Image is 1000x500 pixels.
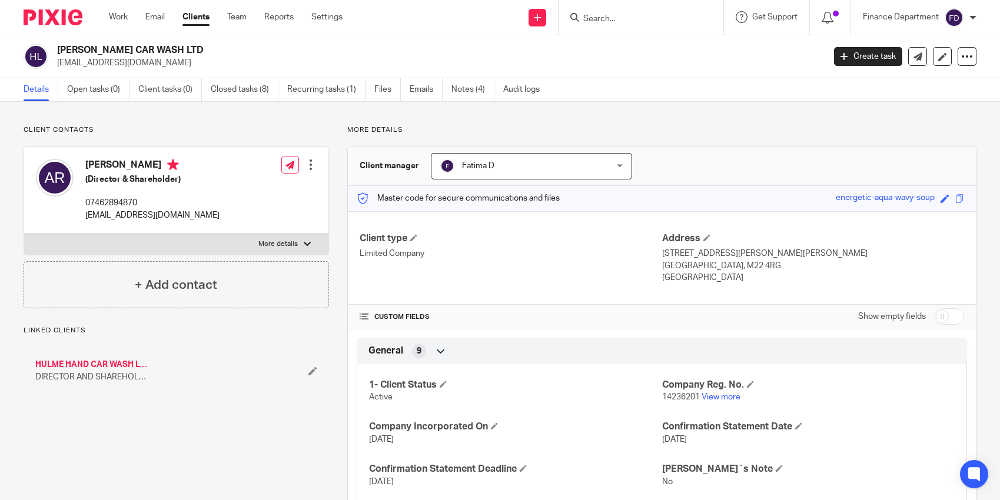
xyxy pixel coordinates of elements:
a: Team [227,11,247,23]
a: Recurring tasks (1) [287,78,366,101]
p: Finance Department [863,11,939,23]
h4: Confirmation Statement Date [662,421,955,433]
span: Fatima D [462,162,494,170]
a: Client tasks (0) [138,78,202,101]
p: [EMAIL_ADDRESS][DOMAIN_NAME] [85,209,220,221]
img: svg%3E [24,44,48,69]
a: Settings [311,11,343,23]
span: [DATE] [369,478,394,486]
a: Closed tasks (8) [211,78,278,101]
h3: Client manager [360,160,419,172]
a: Emails [410,78,443,101]
a: Work [109,11,128,23]
span: [DATE] [369,435,394,444]
a: Email [145,11,165,23]
p: Limited Company [360,248,662,259]
a: Files [374,78,401,101]
h4: Address [662,232,964,245]
div: energetic-aqua-wavy-soup [836,192,935,205]
span: 14236201 [662,393,700,401]
h4: Company Reg. No. [662,379,955,391]
p: Linked clients [24,326,329,335]
p: [GEOGRAPHIC_DATA] [662,272,964,284]
h4: Confirmation Statement Deadline [369,463,662,475]
h2: [PERSON_NAME] CAR WASH LTD [57,44,665,56]
input: Search [582,14,688,25]
p: 07462894870 [85,197,220,209]
p: Master code for secure communications and files [357,192,560,204]
a: Details [24,78,58,101]
a: Create task [834,47,902,66]
p: More details [347,125,976,135]
h4: Company Incorporated On [369,421,662,433]
span: No [662,478,673,486]
img: svg%3E [440,159,454,173]
a: View more [702,393,740,401]
h4: [PERSON_NAME] [85,159,220,174]
a: Clients [182,11,210,23]
p: [GEOGRAPHIC_DATA], M22 4RG [662,260,964,272]
img: svg%3E [945,8,964,27]
label: Show empty fields [858,311,926,322]
h4: + Add contact [135,276,217,294]
span: General [368,345,403,357]
h4: CUSTOM FIELDS [360,312,662,322]
a: HULME HAND CAR WASH LTD / Archived [35,359,148,371]
h4: Client type [360,232,662,245]
span: 9 [417,345,421,357]
a: Open tasks (0) [67,78,129,101]
span: Get Support [752,13,798,21]
p: [STREET_ADDRESS][PERSON_NAME][PERSON_NAME] [662,248,964,259]
img: svg%3E [36,159,74,196]
a: Notes (4) [451,78,494,101]
img: Pixie [24,9,82,25]
a: Audit logs [503,78,549,101]
h4: [PERSON_NAME]`s Note [662,463,955,475]
p: Client contacts [24,125,329,135]
h5: (Director & Shareholder) [85,174,220,185]
p: [EMAIL_ADDRESS][DOMAIN_NAME] [57,57,816,69]
span: DIRECTOR AND SHAREHOLDER [35,371,148,383]
p: More details [258,239,298,249]
span: Active [369,393,393,401]
a: Reports [264,11,294,23]
h4: 1- Client Status [369,379,662,391]
i: Primary [167,159,179,171]
span: [DATE] [662,435,687,444]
